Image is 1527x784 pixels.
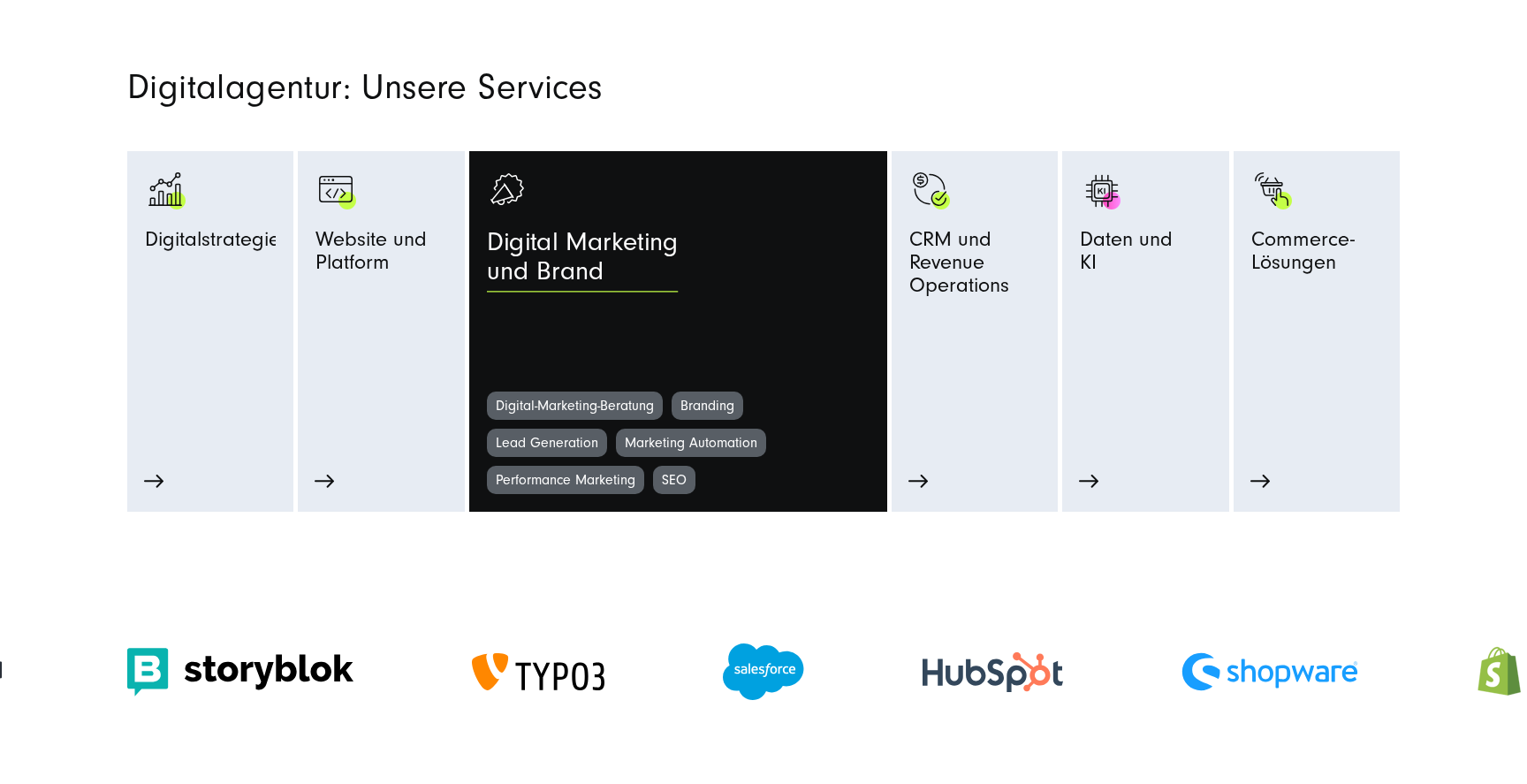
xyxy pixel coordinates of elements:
[616,429,766,457] a: Marketing Automation
[487,466,644,494] a: Performance Marketing
[487,429,607,457] a: Lead Generation
[672,392,743,420] a: Branding
[145,169,276,429] a: analytics-graph-bar-business analytics-graph-bar-business_white Digitalstrategie
[487,392,663,420] a: Digital-Marketing-Beratung
[472,653,604,690] img: TYPO3 Gold Memeber Agentur - Digitalagentur für TYPO3 CMS Entwicklung SUNZINET
[1181,652,1358,691] img: Shopware Partner Agentur - Digitalagentur SUNZINET
[315,169,446,429] a: Browser Symbol als Zeichen für Web Development - Digitalagentur SUNZINET programming-browser-prog...
[1251,228,1382,283] span: Commerce-Lösungen
[1251,169,1382,429] a: Bild eines Fingers, der auf einen schwarzen Einkaufswagen mit grünen Akzenten klickt: Digitalagen...
[923,652,1063,692] img: HubSpot Gold Partner Agentur - Digitalagentur SUNZINET
[909,169,1040,429] a: Symbol mit einem Haken und einem Dollarzeichen. monetization-approve-business-products_white CRM ...
[909,228,1040,306] span: CRM und Revenue Operations
[723,643,804,700] img: Salesforce Partner Agentur - Digitalagentur SUNZINET
[487,228,678,296] span: Digital Marketing und Brand
[145,228,280,259] span: Digitalstrategie
[487,169,531,213] img: advertising-megaphone-business-products_white
[1080,228,1173,283] span: Daten und KI
[487,169,870,392] a: advertising-megaphone-business-products_black advertising-megaphone-business-products_white Digit...
[1080,169,1211,392] a: KI 1 KI 1 Daten undKI
[315,228,446,283] span: Website und Platform
[127,648,353,696] img: Storyblok logo Storyblok Headless CMS Agentur SUNZINET (1)
[653,466,695,494] a: SEO
[127,71,967,104] h2: Digitalagentur: Unsere Services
